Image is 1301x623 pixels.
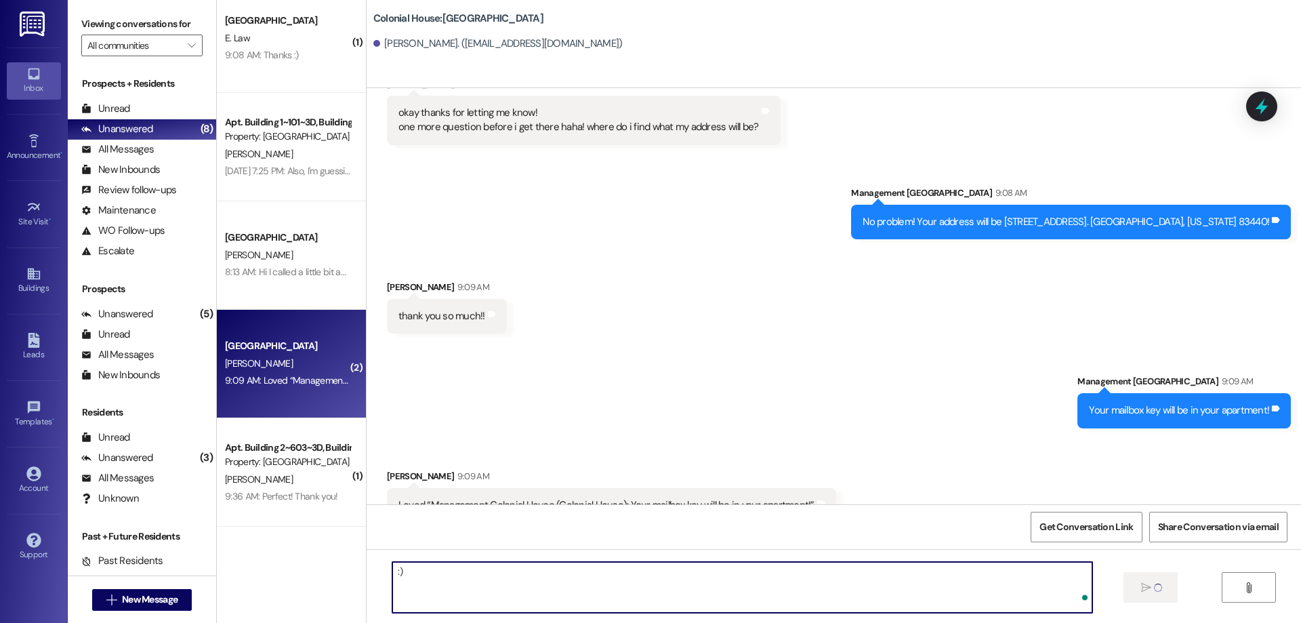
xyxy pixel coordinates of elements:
div: Unanswered [81,307,153,321]
div: (5) [197,304,216,325]
a: Templates • [7,396,61,433]
div: 9:09 AM [454,280,489,294]
div: Prospects + Residents [68,77,216,91]
div: Unread [81,327,130,342]
span: [PERSON_NAME] [225,148,293,160]
div: thank you so much!! [398,309,485,323]
span: [PERSON_NAME] [225,473,293,485]
textarea: To enrich screen reader interactions, please activate Accessibility in Grammarly extension settings [392,562,1092,613]
button: Share Conversation via email [1149,512,1287,542]
a: Site Visit • [7,196,61,233]
span: Get Conversation Link [1039,520,1133,534]
b: Colonial House: [GEOGRAPHIC_DATA] [373,12,543,26]
span: [PERSON_NAME] [225,357,293,369]
div: All Messages [81,348,154,362]
div: okay thanks for letting me know! one more question before i get there haha! where do i find what ... [398,106,759,135]
div: 9:09 AM [454,469,489,483]
div: (8) [197,119,216,140]
input: All communities [87,35,181,56]
i:  [188,40,195,51]
div: New Inbounds [81,368,160,382]
div: Past Residents [81,554,163,568]
button: Get Conversation Link [1031,512,1142,542]
div: 9:36 AM: Perfect! Thank you! [225,490,337,502]
button: New Message [92,589,192,611]
div: Unread [81,102,130,116]
div: Prospects [68,282,216,296]
div: Management [GEOGRAPHIC_DATA] [1077,374,1291,393]
div: [DATE] 7:25 PM: Also, I'm guessing that last text was automated, but there are still charges on b... [225,165,1174,177]
div: Review follow-ups [81,183,176,197]
div: Unanswered [81,451,153,465]
div: Property: [GEOGRAPHIC_DATA] [225,129,350,144]
span: Share Conversation via email [1158,520,1279,534]
div: [PERSON_NAME] [387,280,507,299]
label: Viewing conversations for [81,14,203,35]
div: 9:08 AM: Thanks :) [225,49,298,61]
span: E. Law [225,32,250,44]
div: 9:09 AM: Loved “Management Colonial House (Colonial House): Your mailbox key will be in your apar... [225,374,645,386]
div: [PERSON_NAME]. ([EMAIL_ADDRESS][DOMAIN_NAME]) [373,37,623,51]
div: Past + Future Residents [68,529,216,544]
div: 9:08 AM [992,186,1027,200]
span: New Message [122,592,178,607]
span: • [49,215,51,224]
img: ResiDesk Logo [20,12,47,37]
span: [PERSON_NAME] [225,249,293,261]
div: (3) [197,447,216,468]
i:  [1141,582,1151,593]
div: [GEOGRAPHIC_DATA] [225,339,350,353]
a: Buildings [7,262,61,299]
div: 9:09 AM [1218,374,1253,388]
div: Your mailbox key will be in your apartment! [1089,403,1269,418]
div: Apt. Building 2~603~3D, Building [GEOGRAPHIC_DATA] [225,441,350,455]
div: [PERSON_NAME] [387,469,836,488]
div: [GEOGRAPHIC_DATA] [225,230,350,245]
div: Residents [68,405,216,420]
div: WO Follow-ups [81,224,165,238]
div: Management [GEOGRAPHIC_DATA] [851,186,1291,205]
a: Account [7,462,61,499]
div: Unanswered [81,122,153,136]
a: Inbox [7,62,61,99]
a: Support [7,529,61,565]
div: [GEOGRAPHIC_DATA] [225,14,350,28]
i:  [1243,582,1254,593]
a: Leads [7,329,61,365]
div: Apt. Building 1~101~3D, Building [GEOGRAPHIC_DATA] [225,115,350,129]
div: 8:13 AM: Hi I called a little bit ago and I'm here to pick up my room key. I'm in the office, is ... [225,266,669,278]
span: • [52,415,54,424]
div: Maintenance [81,203,156,218]
span: • [60,148,62,158]
div: Unknown [81,491,139,506]
div: Unread [81,430,130,445]
div: Escalate [81,244,134,258]
div: New Inbounds [81,163,160,177]
div: Loved “Management Colonial House (Colonial House): Your mailbox key will be in your apartment!” [398,498,814,513]
div: No problem! Your address will be [STREET_ADDRESS]. [GEOGRAPHIC_DATA], [US_STATE] 83440! [863,215,1269,229]
i:  [106,595,117,605]
div: Property: [GEOGRAPHIC_DATA] [225,455,350,469]
div: All Messages [81,471,154,485]
div: All Messages [81,142,154,157]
